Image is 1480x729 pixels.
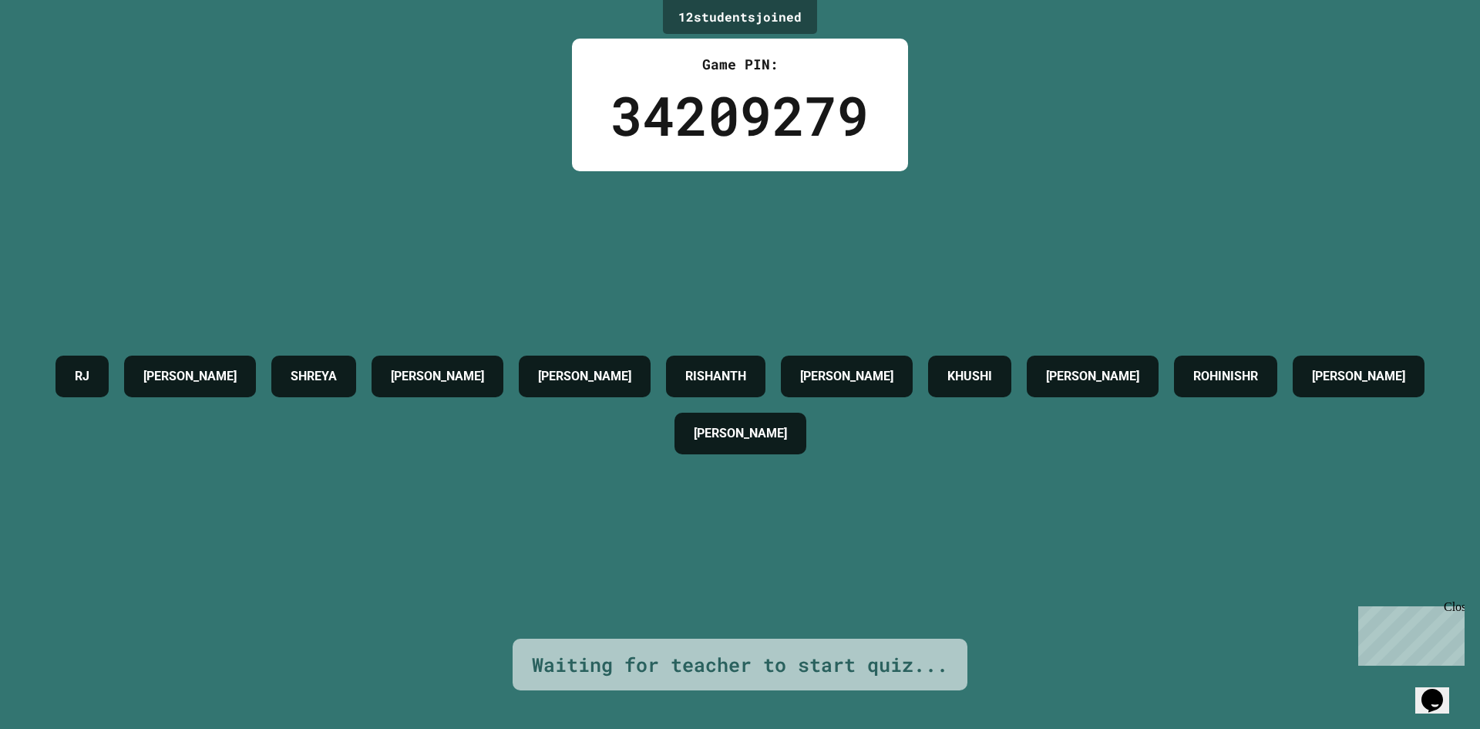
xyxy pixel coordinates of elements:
h4: [PERSON_NAME] [800,367,893,386]
div: 34209279 [610,75,869,156]
iframe: chat widget [1352,600,1465,666]
h4: RISHANTH [685,367,746,386]
h4: RJ [75,367,89,386]
h4: SHREYA [291,367,337,386]
div: Game PIN: [610,54,869,75]
h4: ROHINISHR [1193,367,1258,386]
h4: [PERSON_NAME] [1312,367,1405,386]
iframe: chat widget [1415,667,1465,714]
h4: [PERSON_NAME] [391,367,484,386]
div: Waiting for teacher to start quiz... [532,650,948,680]
h4: [PERSON_NAME] [1046,367,1139,386]
h4: [PERSON_NAME] [143,367,237,386]
h4: [PERSON_NAME] [538,367,631,386]
h4: KHUSHI [947,367,992,386]
div: Chat with us now!Close [6,6,106,98]
h4: [PERSON_NAME] [694,424,787,443]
